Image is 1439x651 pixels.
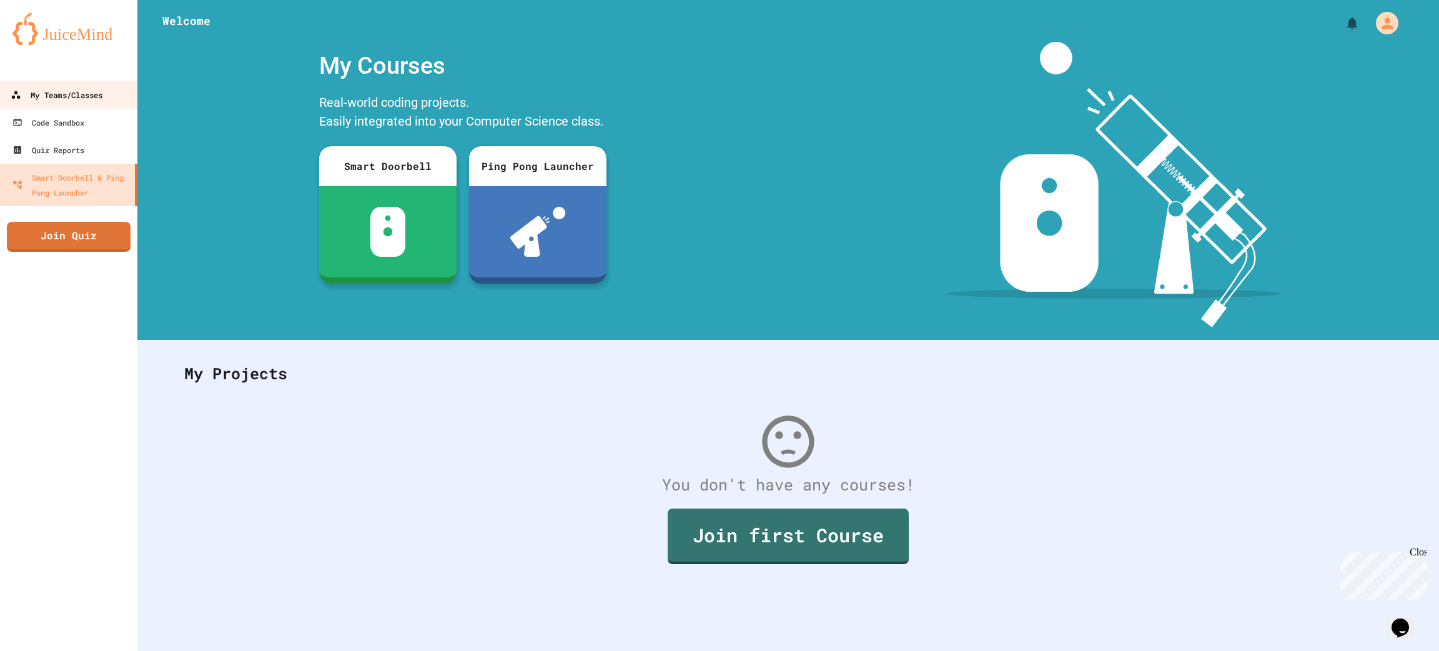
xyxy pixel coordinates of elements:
iframe: chat widget [1387,601,1427,639]
div: My Teams/Classes [11,87,102,103]
iframe: chat widget [1335,547,1427,600]
div: Ping Pong Launcher [469,146,606,186]
div: Smart Doorbell & Ping Pong Launcher [12,170,130,200]
div: My Notifications [1322,12,1363,34]
img: banner-image-my-projects.png [946,42,1281,327]
a: Join first Course [668,509,909,564]
img: ppl-with-ball.png [510,207,566,257]
div: Quiz Reports [12,142,84,157]
div: Real-world coding projects. Easily integrated into your Computer Science class. [313,90,613,137]
div: Chat with us now!Close [5,5,86,79]
img: logo-orange.svg [12,12,125,45]
div: My Courses [313,42,613,90]
div: You don't have any courses! [172,473,1405,497]
div: Smart Doorbell [319,146,457,186]
div: My Account [1363,9,1402,37]
div: My Projects [172,349,1405,398]
a: Join Quiz [7,222,131,252]
div: Code Sandbox [12,115,84,130]
img: sdb-white.svg [370,207,406,257]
